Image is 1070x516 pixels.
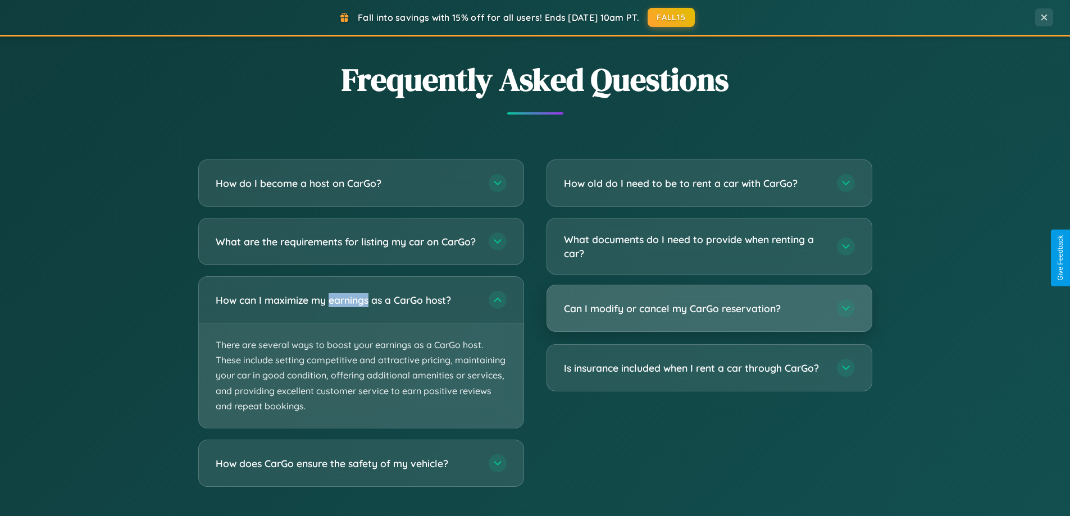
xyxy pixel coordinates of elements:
h3: What documents do I need to provide when renting a car? [564,232,826,260]
h2: Frequently Asked Questions [198,58,872,101]
p: There are several ways to boost your earnings as a CarGo host. These include setting competitive ... [199,323,523,428]
h3: How does CarGo ensure the safety of my vehicle? [216,456,477,471]
h3: How can I maximize my earnings as a CarGo host? [216,293,477,307]
span: Fall into savings with 15% off for all users! Ends [DATE] 10am PT. [358,12,639,23]
h3: Is insurance included when I rent a car through CarGo? [564,361,826,375]
div: Give Feedback [1057,235,1064,281]
button: FALL15 [648,8,695,27]
h3: How do I become a host on CarGo? [216,176,477,190]
h3: Can I modify or cancel my CarGo reservation? [564,302,826,316]
h3: How old do I need to be to rent a car with CarGo? [564,176,826,190]
h3: What are the requirements for listing my car on CarGo? [216,235,477,249]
